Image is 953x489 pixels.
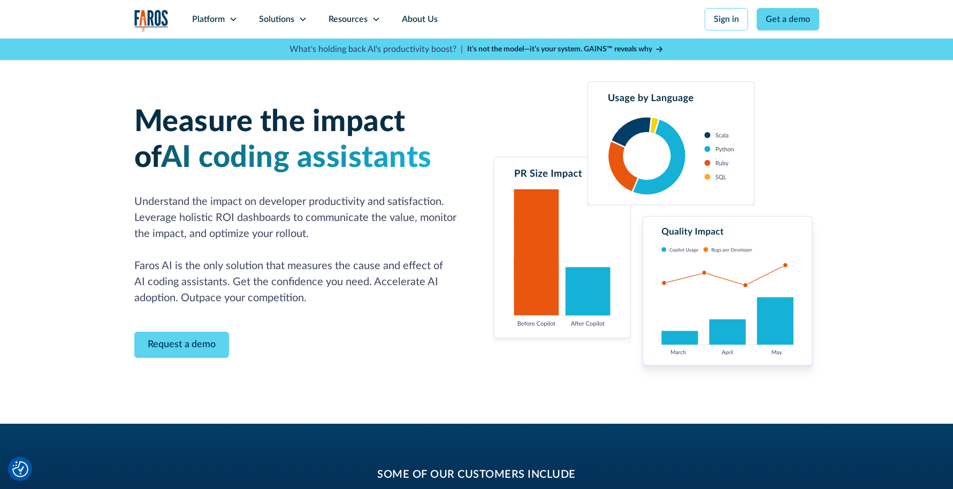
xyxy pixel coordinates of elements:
[467,44,664,55] a: It’s not the model—it’s your system. GAINS™ reveals why
[161,143,432,173] span: AI coding assistants
[134,10,169,32] a: home
[12,461,28,477] button: Cookie Settings
[329,13,368,26] div: Resources
[134,10,169,32] img: Logo of the analytics and reporting company Faros.
[134,332,229,358] a: Contact Modal
[134,194,464,306] p: Understand the impact on developer productivity and satisfaction. Leverage holistic ROI dashboard...
[220,467,734,483] h2: some of our customers include
[259,13,294,26] div: Solutions
[490,81,819,381] img: Charts tracking GitHub Copilot's usage and impact on velocity and quality
[705,8,748,30] a: Sign in
[289,43,463,56] p: What's holding back AI's productivity boost? |
[467,45,652,53] strong: It’s not the model—it’s your system. GAINS™ reveals why
[192,13,225,26] div: Platform
[134,104,464,176] h1: Measure the impact of
[757,8,819,30] a: Get a demo
[12,461,28,477] img: Revisit consent button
